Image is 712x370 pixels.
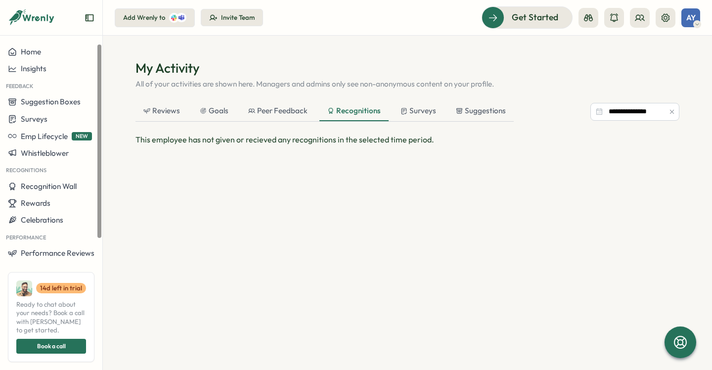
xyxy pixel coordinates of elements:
[16,280,32,296] img: Ali Khan
[21,215,63,225] span: Celebrations
[21,64,46,73] span: Insights
[686,13,696,22] span: AY
[135,134,679,146] p: This employee has not given or recieved any recognitions in the selected time period.
[16,300,86,335] span: Ready to chat about your needs? Book a call with [PERSON_NAME] to get started.
[21,198,50,208] span: Rewards
[123,13,165,22] div: Add Wrenly to
[327,105,381,116] div: Recognitions
[37,339,66,353] span: Book a call
[21,132,68,141] span: Emp Lifecycle
[21,182,77,191] span: Recognition Wall
[200,105,228,116] div: Goals
[456,105,506,116] div: Suggestions
[36,283,86,294] a: 14d left in trial
[512,11,558,24] span: Get Started
[16,339,86,354] button: Book a call
[400,105,436,116] div: Surveys
[21,47,41,56] span: Home
[135,79,679,90] p: All of your activities are shown here. Managers and admins only see non-anonymous content on your...
[681,8,700,27] button: AY
[21,114,47,124] span: Surveys
[201,9,263,27] button: Invite Team
[21,248,94,258] span: Performance Reviews
[248,105,308,116] div: Peer Feedback
[221,13,255,22] div: Invite Team
[21,97,81,106] span: Suggestion Boxes
[21,148,69,158] span: Whistleblower
[85,13,94,23] button: Expand sidebar
[143,105,180,116] div: Reviews
[72,132,92,140] span: NEW
[482,6,573,28] button: Get Started
[135,59,679,77] h1: My Activity
[115,8,195,27] button: Add Wrenly to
